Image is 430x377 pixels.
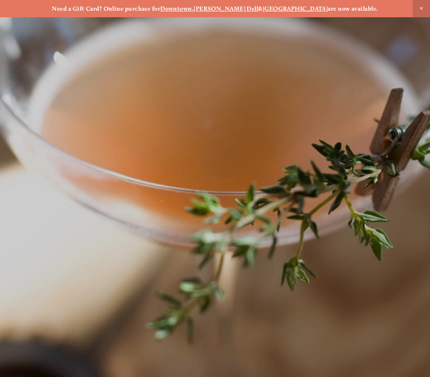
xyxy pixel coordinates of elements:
[258,5,262,12] strong: &
[160,5,192,12] a: Downtown
[52,5,160,12] strong: Need a Gift Card? Online purchase for
[263,5,328,12] a: [GEOGRAPHIC_DATA]
[194,5,258,12] a: [PERSON_NAME] Dell
[192,5,194,12] strong: ,
[328,5,378,12] strong: are now available.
